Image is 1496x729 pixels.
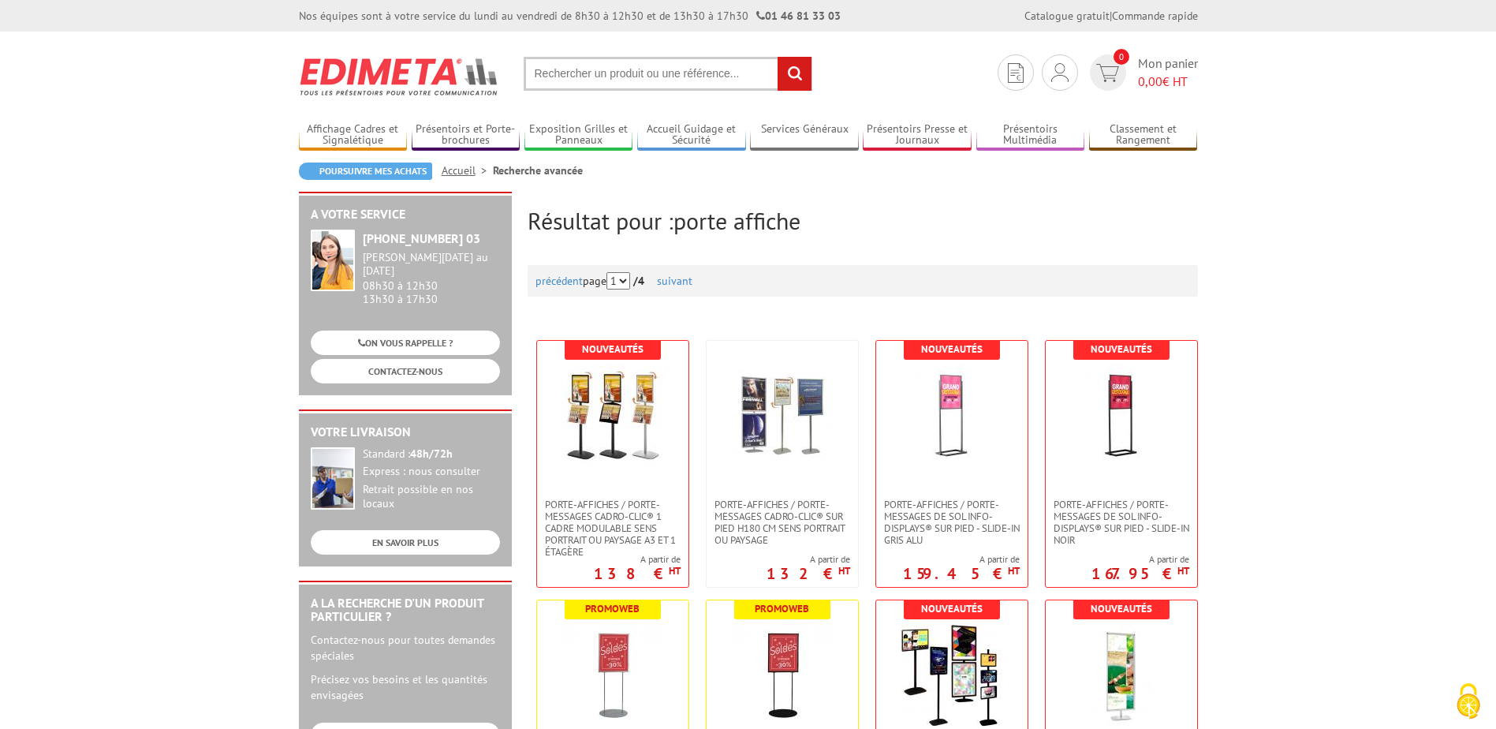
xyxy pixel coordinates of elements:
[535,274,583,288] a: précédent
[1441,675,1496,729] button: Cookies (fenêtre modale)
[363,465,500,479] div: Express : nous consulter
[903,569,1020,578] p: 159.45 €
[311,207,500,222] h2: A votre service
[535,265,1190,297] div: page
[1138,73,1198,91] span: € HT
[311,425,500,439] h2: Votre livraison
[299,122,408,148] a: Affichage Cadres et Signalétique
[311,632,500,664] p: Contactez-nous pour toutes demandes spéciales
[1091,602,1152,615] b: Nouveautés
[311,530,500,555] a: EN SAVOIR PLUS
[767,569,850,578] p: 132 €
[1138,73,1162,89] span: 0,00
[1054,499,1189,546] span: Porte-affiches / Porte-messages de sol Info-Displays® sur pied - Slide-in Noir
[561,624,664,727] img: Porte-affiches / Porte-messages de sol Info-Displays® sur pied ovale - Slide-in Gris Alu
[1091,553,1189,566] span: A partir de
[311,331,500,355] a: ON VOUS RAPPELLE ?
[731,624,834,727] img: Porte-affiches / Porte-messages de sol Info-Displays® sur pied ovale - Slide-in Noir
[1024,9,1110,23] a: Catalogue gratuit
[863,122,972,148] a: Présentoirs Presse et Journaux
[1096,64,1119,82] img: devis rapide
[1024,8,1198,24] div: |
[594,569,681,578] p: 138 €
[884,499,1020,546] span: Porte-affiches / Porte-messages de sol Info-Displays® sur pied - Slide-in Gris Alu
[638,274,644,288] span: 4
[311,447,355,510] img: widget-livraison.jpg
[493,163,583,178] li: Recherche avancée
[528,207,1198,234] h2: Résultat pour :
[707,499,858,546] a: Porte-affiches / Porte-messages Cadro-Clic® sur pied H180 cm sens portrait ou paysage
[750,122,859,148] a: Services Généraux
[976,122,1085,148] a: Présentoirs Multimédia
[412,122,520,148] a: Présentoirs et Porte-brochures
[778,57,811,91] input: rechercher
[582,342,644,356] b: Nouveautés
[1083,624,1159,727] img: Porte-affiches Cadro-Clic® sur pied H 180 cm
[1177,564,1189,578] sup: HT
[442,163,493,178] a: Accueil
[1091,569,1189,578] p: 167.95 €
[363,251,500,305] div: 08h30 à 12h30 13h30 à 17h30
[311,230,355,291] img: widget-service.jpg
[1086,54,1198,91] a: devis rapide 0 Mon panier 0,00€ HT
[524,57,812,91] input: Rechercher un produit ou une référence...
[311,596,500,624] h2: A la recherche d'un produit particulier ?
[1008,63,1024,83] img: devis rapide
[1070,364,1173,467] img: Porte-affiches / Porte-messages de sol Info-Displays® sur pied - Slide-in Noir
[901,364,1003,467] img: Porte-affiches / Porte-messages de sol Info-Displays® sur pied - Slide-in Gris Alu
[673,205,800,236] span: porte affiche
[299,47,500,106] img: Edimeta
[299,163,432,180] a: Poursuivre mes achats
[1051,63,1069,82] img: devis rapide
[1138,54,1198,91] span: Mon panier
[921,602,983,615] b: Nouveautés
[363,230,480,246] strong: [PHONE_NUMBER] 03
[363,483,500,511] div: Retrait possible en nos locaux
[410,447,453,461] strong: 48h/72h
[1008,564,1020,578] sup: HT
[299,8,841,24] div: Nos équipes sont à votre service du lundi au vendredi de 8h30 à 12h30 et de 13h30 à 17h30
[537,499,688,558] a: Porte-affiches / Porte-messages Cadro-Clic® 1 cadre modulable sens portrait ou paysage A3 et 1 ét...
[545,499,681,558] span: Porte-affiches / Porte-messages Cadro-Clic® 1 cadre modulable sens portrait ou paysage A3 et 1 ét...
[731,364,834,467] img: Porte-affiches / Porte-messages Cadro-Clic® sur pied H180 cm sens portrait ou paysage
[838,564,850,578] sup: HT
[657,274,692,288] a: suivant
[1089,122,1198,148] a: Classement et Rangement
[767,553,850,566] span: A partir de
[669,564,681,578] sup: HT
[633,274,654,288] strong: /
[1449,682,1488,721] img: Cookies (fenêtre modale)
[561,364,664,467] img: Porte-affiches / Porte-messages Cadro-Clic® 1 cadre modulable sens portrait ou paysage A3 et 1 ét...
[921,342,983,356] b: Nouveautés
[714,499,850,546] span: Porte-affiches / Porte-messages Cadro-Clic® sur pied H180 cm sens portrait ou paysage
[755,602,809,615] b: Promoweb
[1114,49,1129,65] span: 0
[363,251,500,278] div: [PERSON_NAME][DATE] au [DATE]
[1112,9,1198,23] a: Commande rapide
[756,9,841,23] strong: 01 46 81 33 03
[311,671,500,703] p: Précisez vos besoins et les quantités envisagées
[901,624,1003,727] img: Porte-affiches / Porte-messages H.180 cm SUR PIED CADRO-CLIC® NOIRS
[311,359,500,383] a: CONTACTEZ-NOUS
[637,122,746,148] a: Accueil Guidage et Sécurité
[876,499,1028,546] a: Porte-affiches / Porte-messages de sol Info-Displays® sur pied - Slide-in Gris Alu
[524,122,633,148] a: Exposition Grilles et Panneaux
[903,553,1020,566] span: A partir de
[585,602,640,615] b: Promoweb
[594,553,681,566] span: A partir de
[363,447,500,462] div: Standard :
[1046,499,1197,546] a: Porte-affiches / Porte-messages de sol Info-Displays® sur pied - Slide-in Noir
[1091,342,1152,356] b: Nouveautés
